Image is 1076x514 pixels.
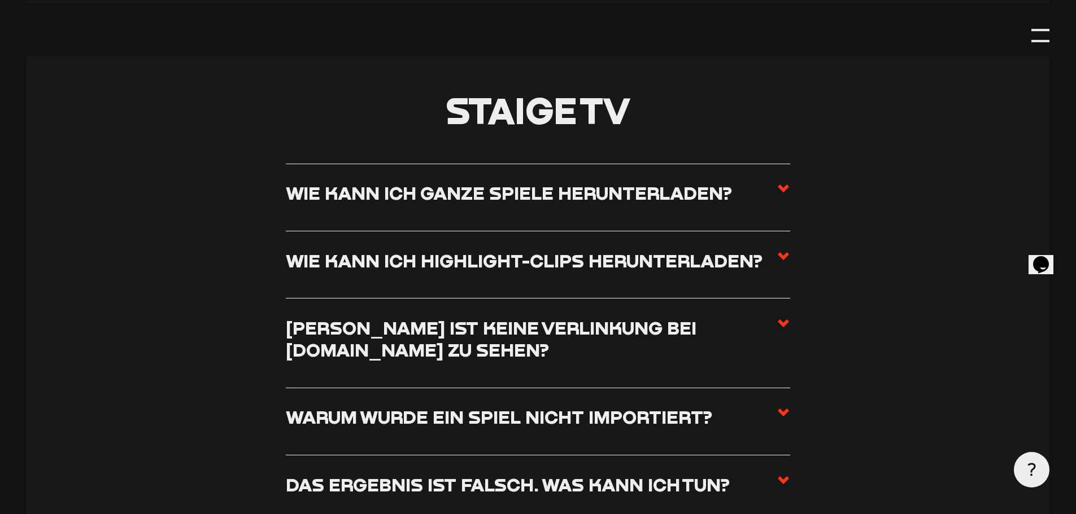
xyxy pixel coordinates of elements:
[286,473,730,495] h3: Das Ergebnis ist falsch. Was kann ich tun?
[286,317,777,361] h3: [PERSON_NAME] ist keine Verlinkung bei [DOMAIN_NAME] zu sehen?
[1029,240,1065,274] iframe: chat widget
[286,182,732,204] h3: Wie kann ich ganze Spiele herunterladen?
[286,406,712,428] h3: Warum wurde ein Spiel nicht importiert?
[286,249,763,271] h3: Wie kann ich Highlight-Clips herunterladen?
[446,88,631,132] span: Staige TV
